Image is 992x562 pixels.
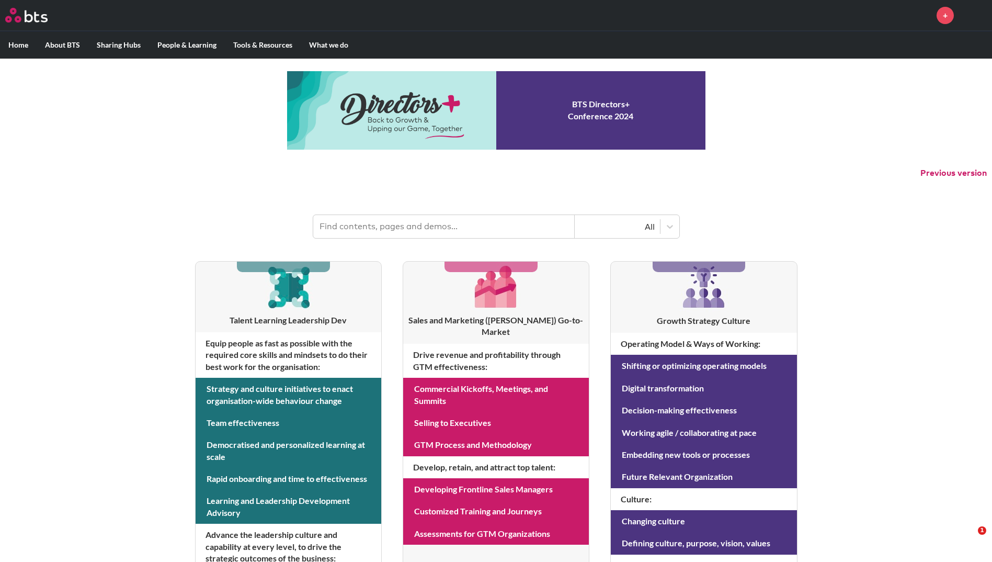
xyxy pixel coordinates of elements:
[611,315,796,327] h3: Growth Strategy Culture
[611,333,796,355] h4: Operating Model & Ways of Working :
[471,262,521,311] img: [object Object]
[611,488,796,510] h4: Culture :
[978,526,986,535] span: 1
[5,8,67,23] a: Go home
[962,3,987,28] a: Profile
[264,262,313,311] img: [object Object]
[313,215,575,238] input: Find contents, pages and demos...
[920,167,987,179] button: Previous version
[37,31,88,59] label: About BTS
[679,262,729,312] img: [object Object]
[5,8,48,23] img: BTS Logo
[149,31,225,59] label: People & Learning
[403,344,589,378] h4: Drive revenue and profitability through GTM effectiveness :
[580,221,655,232] div: All
[956,526,982,552] iframe: Intercom live chat
[962,3,987,28] img: Nicolas Renouil
[301,31,357,59] label: What we do
[403,456,589,478] h4: Develop, retain, and attract top talent :
[225,31,301,59] label: Tools & Resources
[88,31,149,59] label: Sharing Hubs
[937,7,954,24] a: +
[403,314,589,338] h3: Sales and Marketing ([PERSON_NAME]) Go-to-Market
[196,332,381,378] h4: Equip people as fast as possible with the required core skills and mindsets to do their best work...
[287,71,705,150] a: Conference 2024
[196,314,381,326] h3: Talent Learning Leadership Dev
